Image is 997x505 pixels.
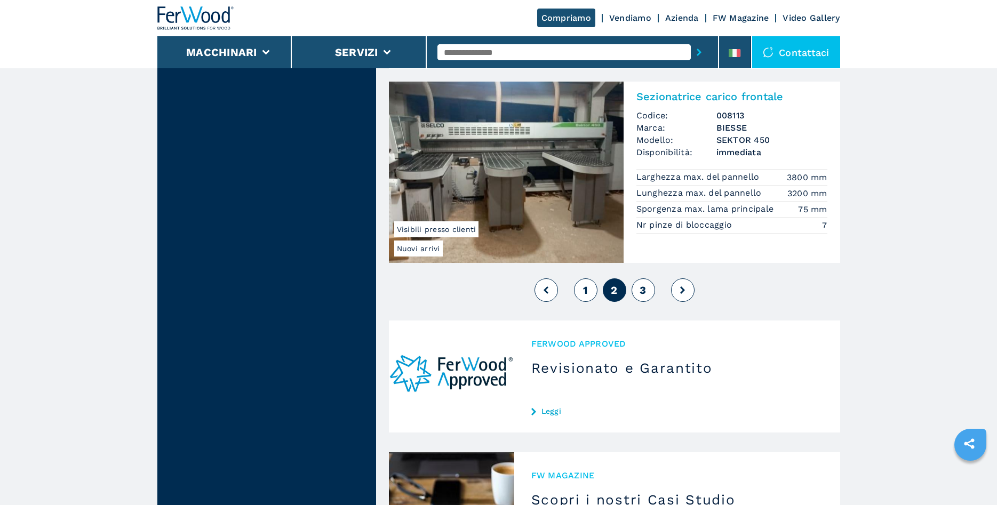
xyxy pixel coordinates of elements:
p: Nr pinze di bloccaggio [636,219,735,231]
span: 3 [640,284,646,296]
span: Marca: [636,122,716,134]
button: 2 [603,278,626,302]
iframe: Chat [952,457,989,497]
h2: Sezionatrice carico frontale [636,90,827,103]
a: Leggi [531,407,823,415]
button: Servizi [335,46,378,59]
a: FW Magazine [713,13,769,23]
span: Disponibilità: [636,146,716,158]
span: Codice: [636,109,716,122]
a: sharethis [956,430,983,457]
em: 3200 mm [787,187,827,199]
em: 3800 mm [787,171,827,183]
button: submit-button [691,40,707,65]
img: Ferwood [157,6,234,30]
a: Vendiamo [609,13,651,23]
span: immediata [716,146,827,158]
a: Video Gallery [783,13,840,23]
h3: 008113 [716,109,827,122]
span: Visibili presso clienti [394,221,479,237]
p: Larghezza max. del pannello [636,171,762,183]
div: Contattaci [752,36,840,68]
h3: SEKTOR 450 [716,134,827,146]
img: Contattaci [763,47,773,58]
img: Sezionatrice carico frontale BIESSE SEKTOR 450 [389,82,624,263]
span: FW MAGAZINE [531,469,823,482]
span: 2 [611,284,617,296]
button: 3 [632,278,655,302]
button: Macchinari [186,46,257,59]
p: Lunghezza max. del pannello [636,187,764,199]
span: Nuovi arrivi [394,241,443,256]
h3: Revisionato e Garantito [531,359,823,376]
a: Azienda [665,13,699,23]
a: Compriamo [537,9,595,27]
span: 1 [583,284,588,296]
a: Sezionatrice carico frontale BIESSE SEKTOR 450Nuovi arriviVisibili presso clientiSezionatrice car... [389,82,840,263]
em: 75 mm [798,203,827,215]
span: Modello: [636,134,716,146]
span: Ferwood Approved [531,338,823,350]
em: 7 [822,219,827,231]
button: 1 [574,278,597,302]
img: Revisionato e Garantito [389,320,514,432]
p: Sporgenza max. lama principale [636,203,777,215]
h3: BIESSE [716,122,827,134]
